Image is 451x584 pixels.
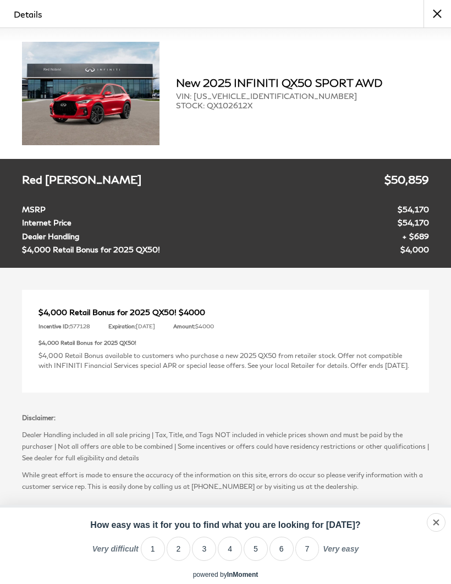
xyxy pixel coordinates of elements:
li: 4 [218,537,242,561]
li: 6 [269,537,294,561]
div: powered by inmoment [193,571,258,579]
li: 1 [141,537,165,561]
li: 7 [295,537,320,561]
li: 3 [192,537,216,561]
div: Close survey [427,513,446,532]
label: Very difficult [92,544,139,561]
li: 2 [167,537,191,561]
li: 5 [244,537,268,561]
label: Very easy [323,544,359,561]
a: InMoment [227,571,258,579]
